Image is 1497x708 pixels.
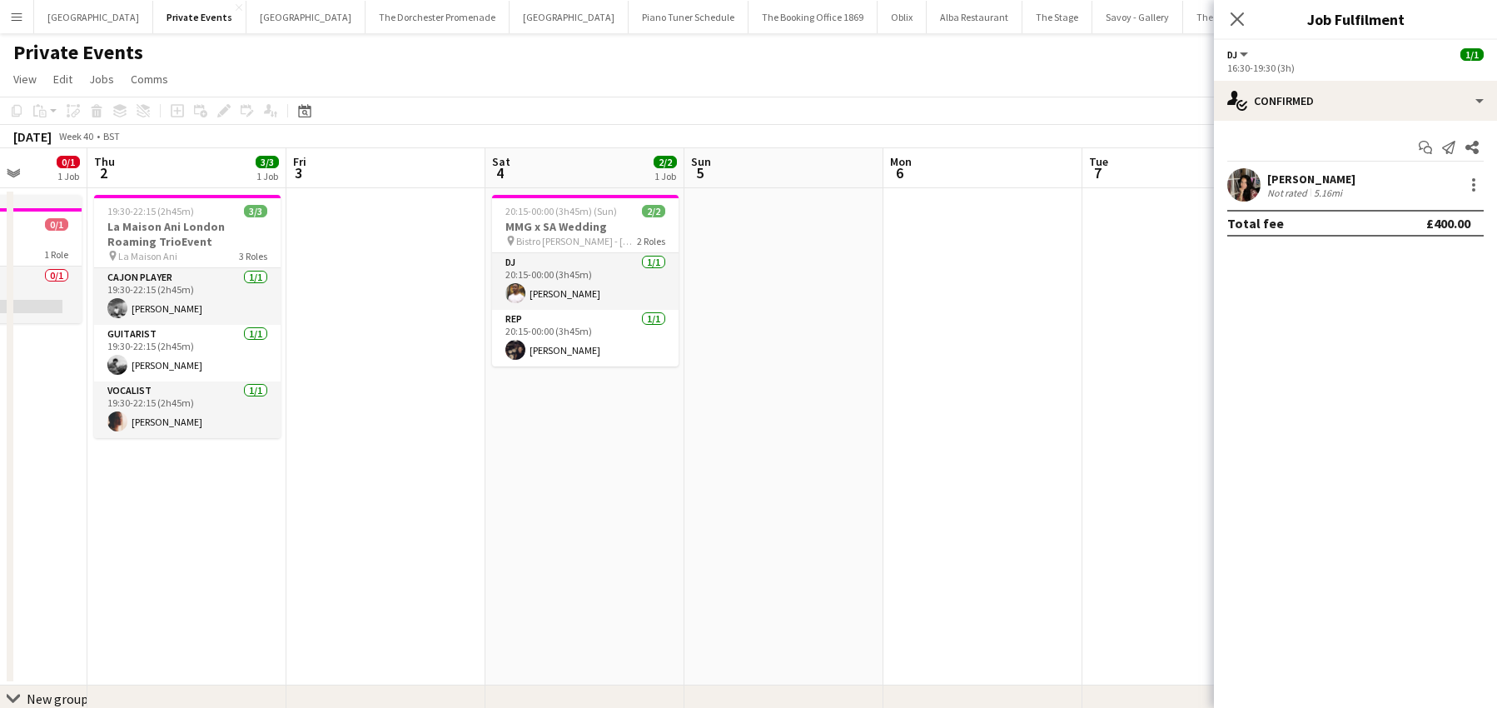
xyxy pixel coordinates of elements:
[1310,187,1345,199] div: 5.16mi
[103,130,120,142] div: BST
[118,250,177,262] span: La Maison Ani
[34,1,153,33] button: [GEOGRAPHIC_DATA]
[516,235,637,247] span: Bistro [PERSON_NAME] - [GEOGRAPHIC_DATA]
[492,310,679,366] app-card-role: Rep1/120:15-00:00 (3h45m)[PERSON_NAME]
[890,154,912,169] span: Mon
[107,205,194,217] span: 19:30-22:15 (2h45m)
[246,1,366,33] button: [GEOGRAPHIC_DATA]
[492,195,679,366] app-job-card: 20:15-00:00 (3h45m) (Sun)2/2MMG x SA Wedding Bistro [PERSON_NAME] - [GEOGRAPHIC_DATA]2 RolesDJ1/1...
[1227,48,1251,61] button: DJ
[689,163,711,182] span: 5
[1092,1,1183,33] button: Savoy - Gallery
[642,205,665,217] span: 2/2
[490,163,510,182] span: 4
[654,156,677,168] span: 2/2
[691,154,711,169] span: Sun
[1460,48,1484,61] span: 1/1
[492,253,679,310] app-card-role: DJ1/120:15-00:00 (3h45m)[PERSON_NAME]
[239,250,267,262] span: 3 Roles
[256,170,278,182] div: 1 Job
[256,156,279,168] span: 3/3
[55,130,97,142] span: Week 40
[748,1,878,33] button: The Booking Office 1869
[927,1,1022,33] button: Alba Restaurant
[1214,81,1497,121] div: Confirmed
[505,205,617,217] span: 20:15-00:00 (3h45m) (Sun)
[492,219,679,234] h3: MMG x SA Wedding
[492,154,510,169] span: Sat
[1426,215,1470,232] div: £400.00
[57,170,79,182] div: 1 Job
[878,1,927,33] button: Oblix
[1183,1,1326,33] button: The Dorchester - Vesper Bar
[291,163,306,182] span: 3
[124,68,175,90] a: Comms
[153,1,246,33] button: Private Events
[94,381,281,438] app-card-role: Vocalist1/119:30-22:15 (2h45m)[PERSON_NAME]
[82,68,121,90] a: Jobs
[1022,1,1092,33] button: The Stage
[13,128,52,145] div: [DATE]
[510,1,629,33] button: [GEOGRAPHIC_DATA]
[47,68,79,90] a: Edit
[1227,215,1284,232] div: Total fee
[53,72,72,87] span: Edit
[637,235,665,247] span: 2 Roles
[888,163,912,182] span: 6
[1214,8,1497,30] h3: Job Fulfilment
[94,154,115,169] span: Thu
[293,154,306,169] span: Fri
[94,325,281,381] app-card-role: Guitarist1/119:30-22:15 (2h45m)[PERSON_NAME]
[13,40,143,65] h1: Private Events
[1087,163,1108,182] span: 7
[1227,62,1484,74] div: 16:30-19:30 (3h)
[94,195,281,438] app-job-card: 19:30-22:15 (2h45m)3/3La Maison Ani London Roaming TrioEvent La Maison Ani3 RolesCajon Player1/11...
[94,268,281,325] app-card-role: Cajon Player1/119:30-22:15 (2h45m)[PERSON_NAME]
[92,163,115,182] span: 2
[366,1,510,33] button: The Dorchester Promenade
[27,691,88,707] div: New group
[13,72,37,87] span: View
[44,248,68,261] span: 1 Role
[57,156,80,168] span: 0/1
[1227,48,1237,61] span: DJ
[7,68,43,90] a: View
[45,218,68,231] span: 0/1
[629,1,748,33] button: Piano Tuner Schedule
[89,72,114,87] span: Jobs
[131,72,168,87] span: Comms
[94,219,281,249] h3: La Maison Ani London Roaming TrioEvent
[654,170,676,182] div: 1 Job
[1267,172,1355,187] div: [PERSON_NAME]
[1089,154,1108,169] span: Tue
[1267,187,1310,199] div: Not rated
[244,205,267,217] span: 3/3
